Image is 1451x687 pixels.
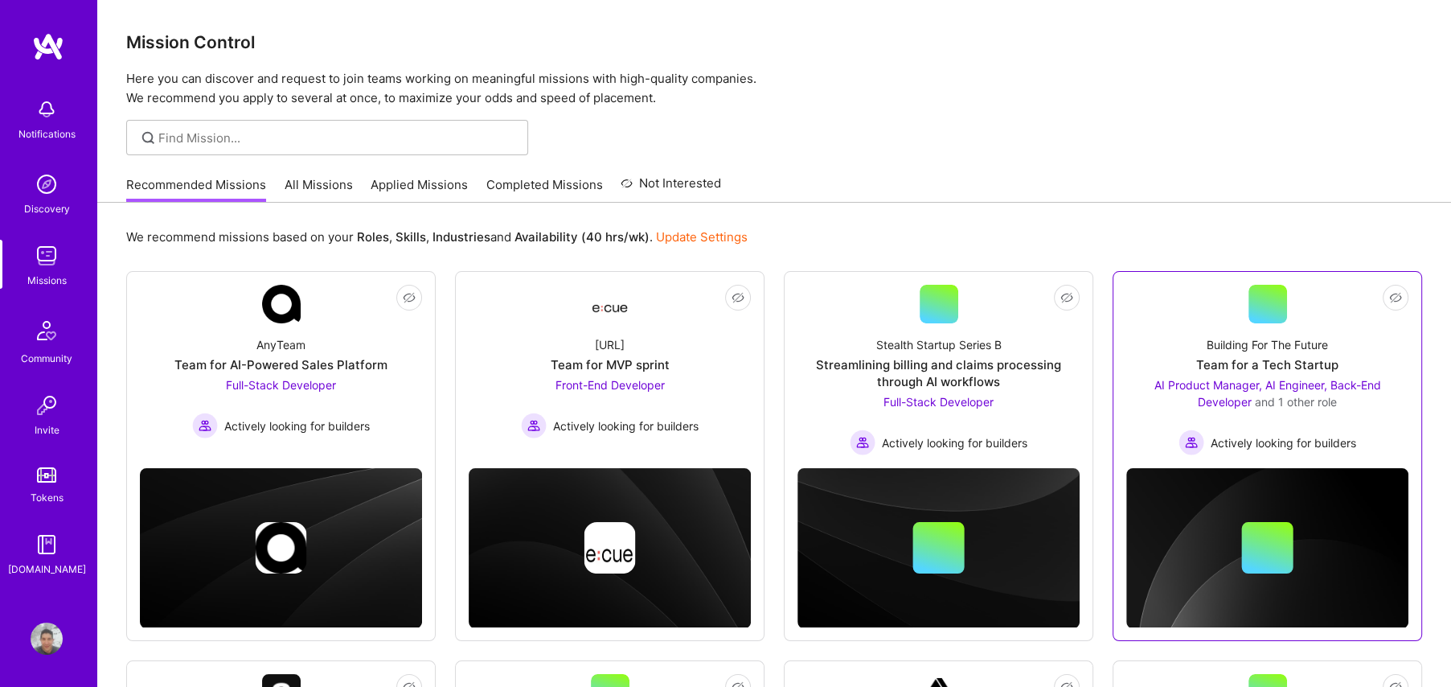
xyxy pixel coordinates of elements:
[469,468,751,627] img: cover
[27,623,67,655] a: User Avatar
[256,336,305,353] div: AnyTeam
[1178,430,1204,455] img: Actively looking for builders
[140,285,422,450] a: Company LogoAnyTeamTeam for AI-Powered Sales PlatformFull-Stack Developer Actively looking for bu...
[883,395,994,409] span: Full-Stack Developer
[24,200,70,217] div: Discovery
[158,130,516,146] input: Find Mission...
[262,285,301,323] img: Company Logo
[656,229,748,245] a: Update Settings
[1126,285,1408,455] a: Building For The FutureTeam for a Tech StartupAI Product Manager, AI Engineer, Back-End Developer...
[1255,395,1337,409] span: and 1 other role
[1060,291,1073,304] i: icon EyeClosed
[140,468,422,627] img: cover
[126,176,266,203] a: Recommended Missions
[514,229,650,245] b: Availability (40 hrs/wk)
[31,240,63,272] img: teamwork
[256,522,307,574] img: Company logo
[551,356,670,373] div: Team for MVP sprint
[732,291,744,304] i: icon EyeClosed
[486,176,603,203] a: Completed Missions
[31,168,63,200] img: discovery
[285,176,353,203] a: All Missions
[591,290,629,319] img: Company Logo
[31,389,63,422] img: Invite
[555,378,665,392] span: Front-End Developer
[797,468,1080,627] img: cover
[553,418,699,434] span: Actively looking for builders
[850,430,875,455] img: Actively looking for builders
[1196,356,1338,373] div: Team for a Tech Startup
[1126,468,1408,628] img: cover
[1154,378,1381,409] span: AI Product Manager, AI Engineer, Back-End Developer
[357,229,389,245] b: Roles
[126,228,748,245] p: We recommend missions based on your , , and .
[1211,434,1356,451] span: Actively looking for builders
[31,93,63,125] img: bell
[882,434,1027,451] span: Actively looking for builders
[31,529,63,561] img: guide book
[139,129,158,147] i: icon SearchGrey
[521,413,547,438] img: Actively looking for builders
[192,413,218,438] img: Actively looking for builders
[584,522,636,574] img: Company logo
[37,467,56,483] img: tokens
[8,561,86,578] div: [DOMAIN_NAME]
[27,272,67,289] div: Missions
[126,32,1422,52] h3: Mission Control
[469,285,751,450] a: Company Logo[URL]Team for MVP sprintFront-End Developer Actively looking for buildersActively loo...
[31,623,63,655] img: User Avatar
[31,489,64,506] div: Tokens
[224,418,370,434] span: Actively looking for builders
[403,291,416,304] i: icon EyeClosed
[621,174,721,203] a: Not Interested
[432,229,490,245] b: Industries
[595,336,625,353] div: [URL]
[27,311,66,350] img: Community
[1389,291,1402,304] i: icon EyeClosed
[174,356,387,373] div: Team for AI-Powered Sales Platform
[21,350,72,367] div: Community
[18,125,76,142] div: Notifications
[126,69,1422,108] p: Here you can discover and request to join teams working on meaningful missions with high-quality ...
[876,336,1002,353] div: Stealth Startup Series B
[371,176,468,203] a: Applied Missions
[797,356,1080,390] div: Streamlining billing and claims processing through AI workflows
[32,32,64,61] img: logo
[35,422,59,438] div: Invite
[226,378,336,392] span: Full-Stack Developer
[1207,336,1328,353] div: Building For The Future
[797,285,1080,455] a: Stealth Startup Series BStreamlining billing and claims processing through AI workflowsFull-Stack...
[396,229,426,245] b: Skills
